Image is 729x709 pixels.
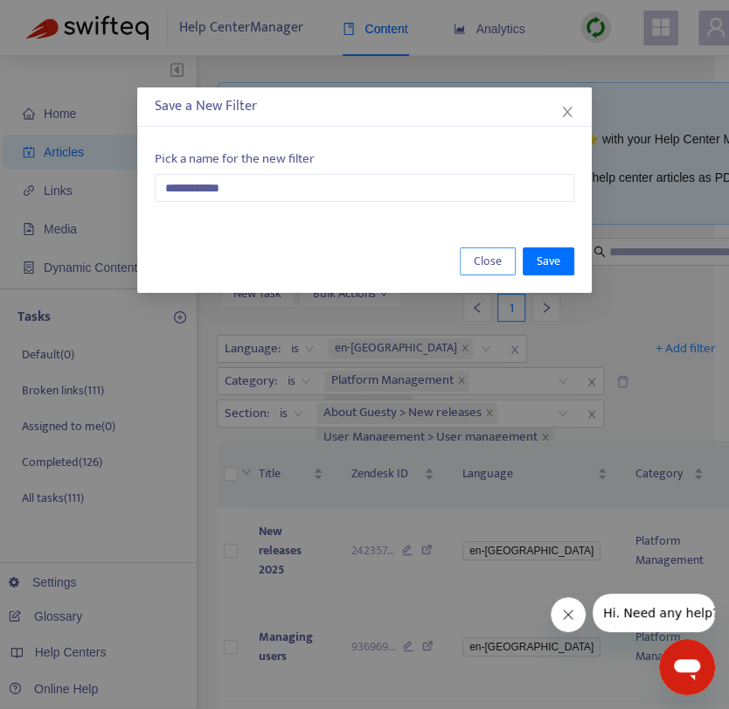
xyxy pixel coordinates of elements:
[551,597,586,632] iframe: Close message
[537,252,560,271] span: Save
[155,151,574,167] h6: Pick a name for the new filter
[10,12,126,26] span: Hi. Need any help?
[659,639,715,695] iframe: Button to launch messaging window
[474,252,502,271] span: Close
[155,96,574,117] div: Save a New Filter
[460,247,516,275] button: Close
[523,247,574,275] button: Save
[560,105,574,119] span: close
[558,102,577,122] button: Close
[593,594,715,632] iframe: Message from company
